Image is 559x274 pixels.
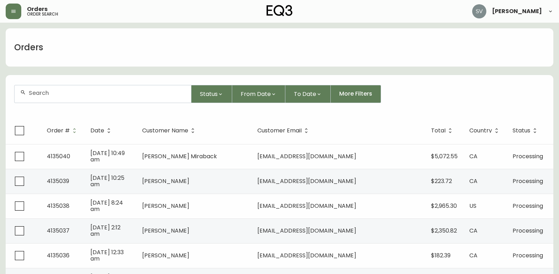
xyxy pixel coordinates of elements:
span: US [469,202,476,210]
span: Processing [513,177,543,185]
span: More Filters [339,90,372,98]
span: Customer Name [142,129,188,133]
span: [PERSON_NAME] [142,251,189,259]
input: Search [29,90,185,96]
span: 4135038 [47,202,69,210]
span: 4135040 [47,152,70,160]
span: [DATE] 10:49 am [90,149,125,164]
span: [DATE] 10:25 am [90,174,124,188]
span: To Date [294,90,316,98]
span: From Date [241,90,271,98]
span: Processing [513,202,543,210]
span: CA [469,177,477,185]
span: [EMAIL_ADDRESS][DOMAIN_NAME] [257,227,356,235]
span: [DATE] 8:24 am [90,199,123,213]
span: Date [90,127,113,134]
img: 0ef69294c49e88f033bcbeb13310b844 [472,4,486,18]
span: [PERSON_NAME] [492,8,542,14]
span: Customer Name [142,127,197,134]
span: CA [469,152,477,160]
img: logo [267,5,293,16]
span: [EMAIL_ADDRESS][DOMAIN_NAME] [257,251,356,259]
span: [PERSON_NAME] [142,177,189,185]
span: Processing [513,152,543,160]
span: Customer Email [257,127,311,134]
span: $2,965.30 [431,202,457,210]
span: [PERSON_NAME] [142,227,189,235]
span: Processing [513,251,543,259]
span: Customer Email [257,129,302,133]
span: 4135036 [47,251,69,259]
button: To Date [285,85,331,103]
span: [PERSON_NAME] Miraback [142,152,217,160]
span: [DATE] 12:33 am [90,248,124,263]
span: 4135037 [47,227,69,235]
span: Country [469,129,492,133]
span: [EMAIL_ADDRESS][DOMAIN_NAME] [257,202,356,210]
span: Order # [47,127,79,134]
span: Date [90,129,104,133]
span: Status [513,127,540,134]
span: Status [513,129,530,133]
span: Status [200,90,218,98]
span: CA [469,251,477,259]
span: $5,072.55 [431,152,458,160]
span: Total [431,129,446,133]
span: [EMAIL_ADDRESS][DOMAIN_NAME] [257,152,356,160]
span: [EMAIL_ADDRESS][DOMAIN_NAME] [257,177,356,185]
span: CA [469,227,477,235]
span: $2,350.82 [431,227,457,235]
span: Orders [27,6,47,12]
span: 4135039 [47,177,69,185]
span: Country [469,127,501,134]
button: More Filters [331,85,381,103]
span: Order # [47,129,70,133]
button: From Date [232,85,285,103]
h1: Orders [14,41,43,53]
span: [PERSON_NAME] [142,202,189,210]
span: Total [431,127,455,134]
span: Processing [513,227,543,235]
span: [DATE] 2:12 am [90,223,121,238]
h5: order search [27,12,58,16]
span: $182.39 [431,251,451,259]
button: Status [191,85,232,103]
span: $223.72 [431,177,452,185]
